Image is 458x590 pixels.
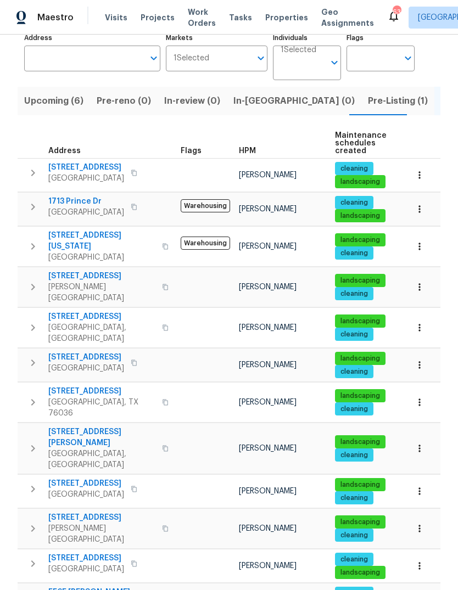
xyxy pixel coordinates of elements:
span: Pre-reno (0) [97,93,151,109]
span: Upcoming (6) [24,93,83,109]
span: [STREET_ADDRESS] [48,162,124,173]
span: In-[GEOGRAPHIC_DATA] (0) [233,93,355,109]
span: [GEOGRAPHIC_DATA], [GEOGRAPHIC_DATA] [48,322,155,344]
span: Maestro [37,12,74,23]
span: cleaning [336,367,372,377]
span: [STREET_ADDRESS] [48,478,124,489]
button: Open [146,50,161,66]
span: landscaping [336,437,384,447]
span: Tasks [229,14,252,21]
span: [PERSON_NAME] [239,205,297,213]
span: cleaning [336,164,372,173]
span: landscaping [336,276,384,285]
span: Warehousing [181,199,230,212]
span: landscaping [336,568,384,577]
span: cleaning [336,451,372,460]
span: Work Orders [188,7,216,29]
span: [PERSON_NAME] [239,324,297,331]
span: 1 Selected [174,54,209,63]
span: landscaping [336,391,384,401]
span: [PERSON_NAME][GEOGRAPHIC_DATA] [48,523,155,545]
span: [PERSON_NAME] [239,171,297,179]
span: Address [48,147,81,155]
span: [STREET_ADDRESS] [48,512,155,523]
span: [PERSON_NAME] [239,525,297,532]
span: cleaning [336,330,372,339]
button: Open [253,50,269,66]
span: Projects [141,12,175,23]
span: [PERSON_NAME] [239,361,297,369]
span: 1 Selected [281,46,316,55]
span: [PERSON_NAME][GEOGRAPHIC_DATA] [48,282,155,304]
label: Flags [347,35,415,41]
span: landscaping [336,480,384,490]
button: Open [327,55,342,70]
span: [GEOGRAPHIC_DATA] [48,489,124,500]
span: [STREET_ADDRESS] [48,311,155,322]
span: [PERSON_NAME] [239,445,297,452]
span: landscaping [336,177,384,187]
span: [STREET_ADDRESS] [48,386,155,397]
span: Properties [265,12,308,23]
span: 1713 Prince Dr [48,196,124,207]
span: [STREET_ADDRESS][US_STATE] [48,230,155,252]
button: Open [400,50,416,66]
span: landscaping [336,354,384,363]
span: [STREET_ADDRESS] [48,352,124,363]
span: cleaning [336,198,372,207]
span: [GEOGRAPHIC_DATA] [48,363,124,374]
span: cleaning [336,493,372,503]
span: cleaning [336,404,372,414]
span: cleaning [336,289,372,299]
span: [GEOGRAPHIC_DATA], [GEOGRAPHIC_DATA] [48,448,155,470]
span: In-review (0) [164,93,220,109]
span: landscaping [336,317,384,326]
div: 63 [393,7,400,18]
span: [GEOGRAPHIC_DATA] [48,207,124,218]
span: cleaning [336,249,372,258]
span: [GEOGRAPHIC_DATA] [48,252,155,263]
span: [STREET_ADDRESS] [48,553,124,564]
span: Flags [181,147,202,155]
span: [GEOGRAPHIC_DATA], TX 76036 [48,397,155,419]
span: [GEOGRAPHIC_DATA] [48,564,124,575]
span: cleaning [336,531,372,540]
span: landscaping [336,235,384,245]
span: landscaping [336,211,384,221]
span: [PERSON_NAME] [239,283,297,291]
span: Warehousing [181,237,230,250]
label: Individuals [273,35,341,41]
span: [STREET_ADDRESS][PERSON_NAME] [48,426,155,448]
span: Maintenance schedules created [335,132,387,155]
span: cleaning [336,555,372,564]
span: HPM [239,147,256,155]
span: Geo Assignments [321,7,374,29]
span: [PERSON_NAME] [239,487,297,495]
label: Address [24,35,160,41]
span: Visits [105,12,127,23]
span: [STREET_ADDRESS] [48,271,155,282]
span: landscaping [336,518,384,527]
span: Pre-Listing (1) [368,93,428,109]
span: [PERSON_NAME] [239,562,297,570]
label: Markets [166,35,268,41]
span: [PERSON_NAME] [239,398,297,406]
span: [PERSON_NAME] [239,243,297,250]
span: [GEOGRAPHIC_DATA] [48,173,124,184]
